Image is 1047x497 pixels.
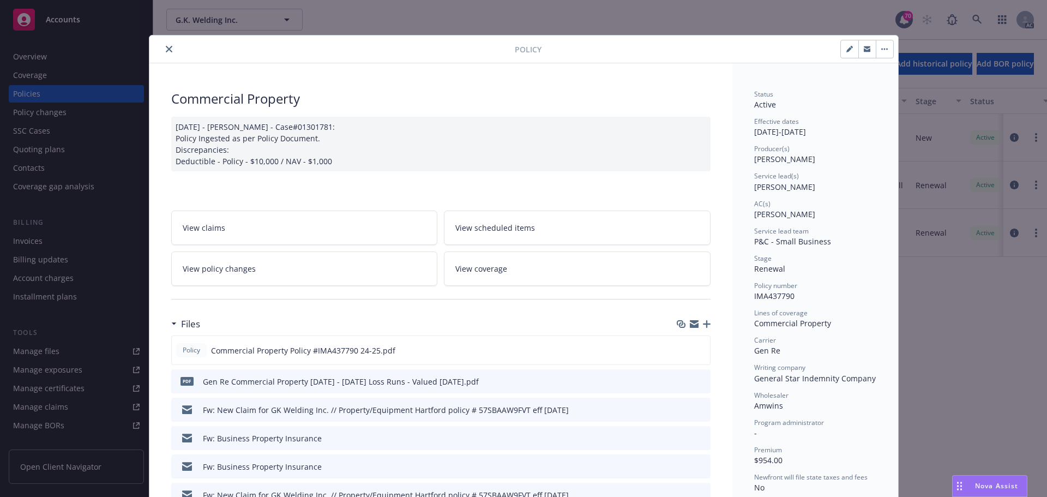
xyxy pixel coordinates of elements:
[754,391,789,400] span: Wholesaler
[754,363,805,372] span: Writing company
[444,211,711,245] a: View scheduled items
[203,461,322,472] div: Fw: Business Property Insurance
[754,264,785,274] span: Renewal
[696,376,706,387] button: preview file
[181,317,200,331] h3: Files
[754,373,876,384] span: General Star Indemnity Company
[171,252,438,286] a: View policy changes
[171,211,438,245] a: View claims
[679,404,688,416] button: download file
[754,308,808,318] span: Lines of coverage
[754,345,780,356] span: Gen Re
[953,476,966,496] div: Drag to move
[455,263,507,274] span: View coverage
[696,404,706,416] button: preview file
[679,376,688,387] button: download file
[754,455,783,465] span: $954.00
[171,89,711,108] div: Commercial Property
[211,345,395,356] span: Commercial Property Policy #IMA437790 24-25.pdf
[754,144,790,153] span: Producer(s)
[754,226,809,236] span: Service lead team
[754,472,868,482] span: Newfront will file state taxes and fees
[754,482,765,493] span: No
[754,445,782,454] span: Premium
[180,345,202,355] span: Policy
[754,117,799,126] span: Effective dates
[754,236,831,247] span: P&C - Small Business
[754,171,799,181] span: Service lead(s)
[515,44,541,55] span: Policy
[183,263,256,274] span: View policy changes
[696,461,706,472] button: preview file
[203,376,479,387] div: Gen Re Commercial Property [DATE] - [DATE] Loss Runs - Valued [DATE].pdf
[754,199,771,208] span: AC(s)
[679,433,688,444] button: download file
[163,43,176,56] button: close
[754,209,815,219] span: [PERSON_NAME]
[754,182,815,192] span: [PERSON_NAME]
[754,154,815,164] span: [PERSON_NAME]
[180,377,194,385] span: pdf
[696,433,706,444] button: preview file
[171,317,200,331] div: Files
[203,404,569,416] div: Fw: New Claim for GK Welding Inc. // Property/Equipment Hartford policy # 57SBAAW9FVT eff [DATE]
[679,461,688,472] button: download file
[754,291,795,301] span: IMA437790
[203,433,322,444] div: Fw: Business Property Insurance
[754,254,772,263] span: Stage
[696,345,706,356] button: preview file
[952,475,1027,497] button: Nova Assist
[754,336,776,345] span: Carrier
[455,222,535,233] span: View scheduled items
[754,318,831,328] span: Commercial Property
[754,99,776,110] span: Active
[975,481,1018,490] span: Nova Assist
[183,222,225,233] span: View claims
[678,345,687,356] button: download file
[171,117,711,171] div: [DATE] - [PERSON_NAME] - Case#01301781: Policy Ingested as per Policy Document. Discrepancies: De...
[754,418,824,427] span: Program administrator
[754,428,757,438] span: -
[754,400,783,411] span: Amwins
[444,252,711,286] a: View coverage
[754,89,773,99] span: Status
[754,117,876,137] div: [DATE] - [DATE]
[754,281,797,290] span: Policy number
